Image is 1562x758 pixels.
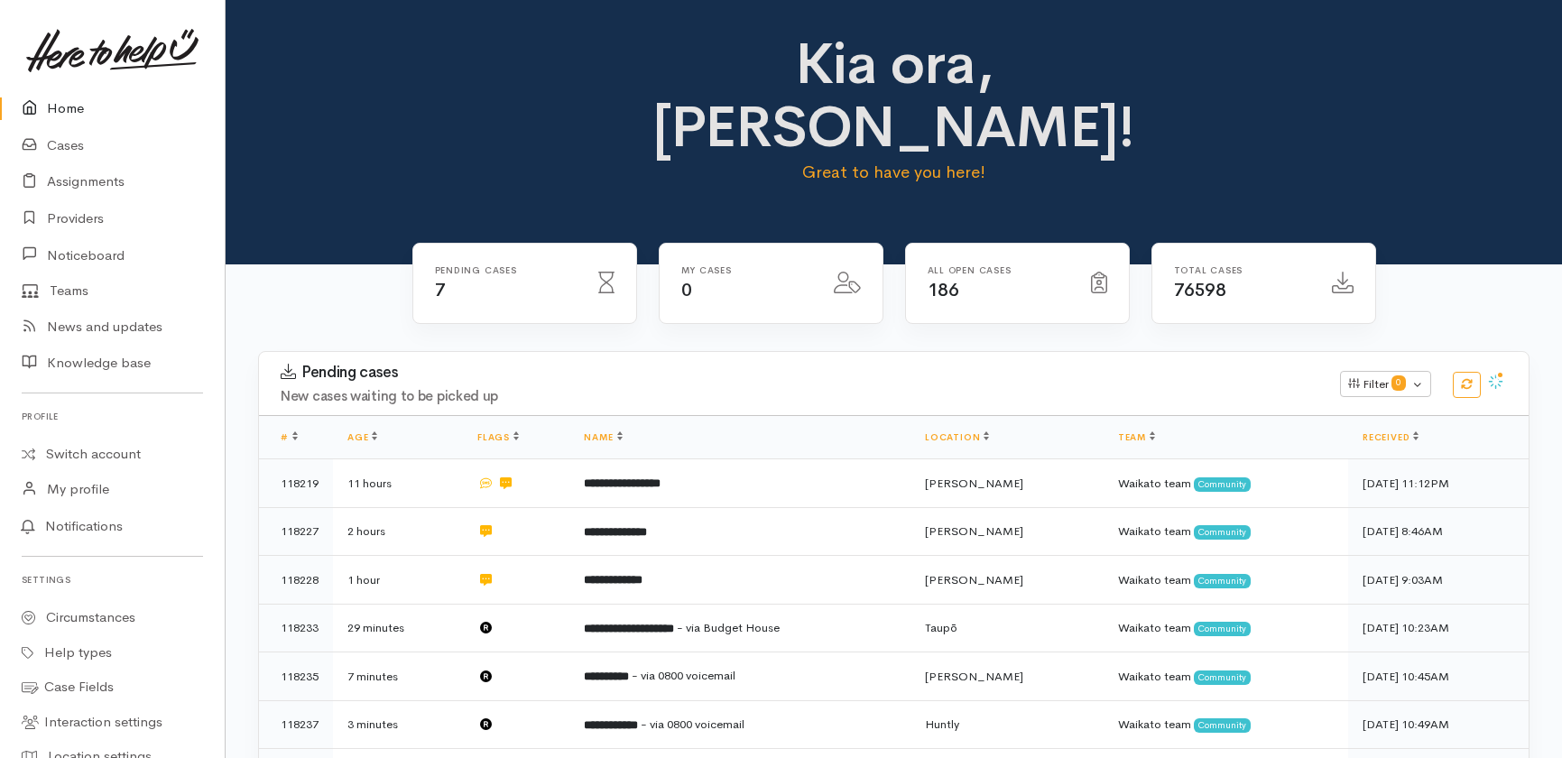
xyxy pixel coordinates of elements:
[925,620,957,635] span: Taupō
[333,700,463,749] td: 3 minutes
[22,404,203,429] h6: Profile
[641,716,744,732] span: - via 0800 voicemail
[928,279,959,301] span: 186
[333,459,463,508] td: 11 hours
[435,279,446,301] span: 7
[259,604,333,652] td: 118233
[22,568,203,592] h6: Settings
[477,431,519,443] a: Flags
[632,668,735,683] span: - via 0800 voicemail
[281,431,298,443] a: #
[1348,604,1529,652] td: [DATE] 10:23AM
[925,431,989,443] a: Location
[681,279,692,301] span: 0
[1194,622,1251,636] span: Community
[281,364,1318,382] h3: Pending cases
[259,459,333,508] td: 118219
[925,669,1023,684] span: [PERSON_NAME]
[1104,459,1348,508] td: Waikato team
[259,507,333,556] td: 118227
[584,431,622,443] a: Name
[1348,652,1529,701] td: [DATE] 10:45AM
[581,32,1206,160] h1: Kia ora, [PERSON_NAME]!
[677,620,780,635] span: - via Budget House
[1194,718,1251,733] span: Community
[1104,604,1348,652] td: Waikato team
[928,265,1069,275] h6: All Open cases
[333,556,463,605] td: 1 hour
[1104,700,1348,749] td: Waikato team
[925,572,1023,587] span: [PERSON_NAME]
[435,265,577,275] h6: Pending cases
[925,523,1023,539] span: [PERSON_NAME]
[1104,652,1348,701] td: Waikato team
[1194,525,1251,540] span: Community
[347,431,377,443] a: Age
[925,476,1023,491] span: [PERSON_NAME]
[1118,431,1155,443] a: Team
[1363,431,1419,443] a: Received
[581,160,1206,185] p: Great to have you here!
[1194,574,1251,588] span: Community
[333,652,463,701] td: 7 minutes
[1194,670,1251,685] span: Community
[1174,279,1226,301] span: 76598
[1391,375,1406,390] span: 0
[1194,477,1251,492] span: Community
[259,652,333,701] td: 118235
[925,716,959,732] span: Huntly
[681,265,812,275] h6: My cases
[1104,556,1348,605] td: Waikato team
[281,389,1318,404] h4: New cases waiting to be picked up
[259,700,333,749] td: 118237
[1348,556,1529,605] td: [DATE] 9:03AM
[1348,507,1529,556] td: [DATE] 8:46AM
[333,604,463,652] td: 29 minutes
[1348,459,1529,508] td: [DATE] 11:12PM
[1348,700,1529,749] td: [DATE] 10:49AM
[1174,265,1310,275] h6: Total cases
[1104,507,1348,556] td: Waikato team
[1340,371,1431,398] button: Filter0
[333,507,463,556] td: 2 hours
[259,556,333,605] td: 118228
